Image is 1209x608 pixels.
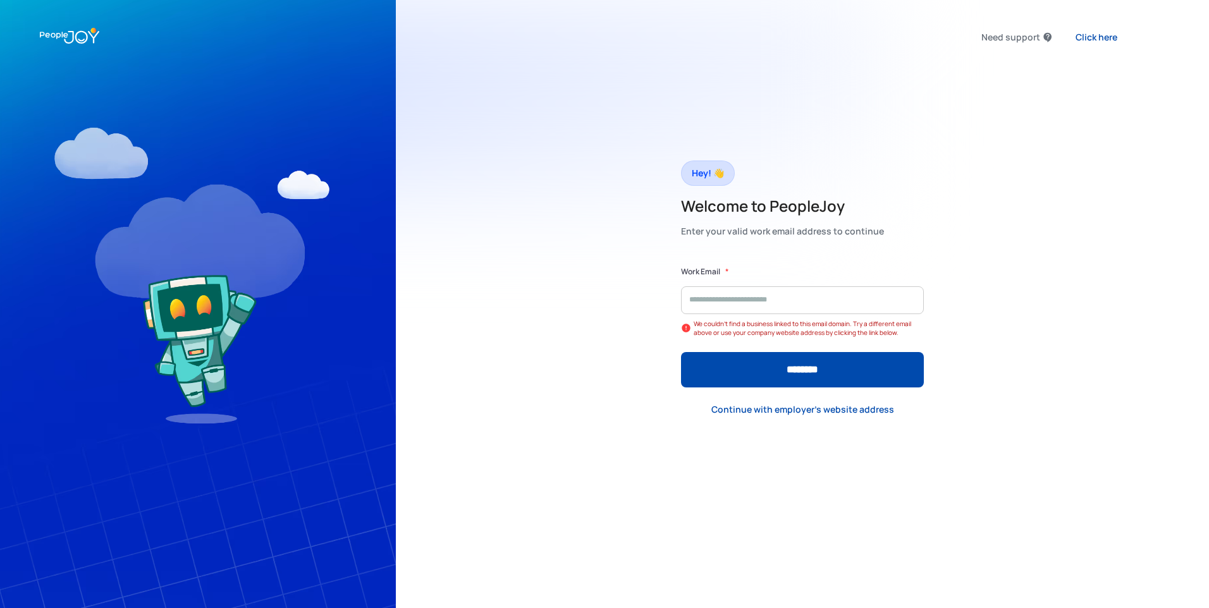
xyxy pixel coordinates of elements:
a: Click here [1065,24,1127,50]
div: Continue with employer's website address [711,403,894,416]
div: Enter your valid work email address to continue [681,222,884,240]
h2: Welcome to PeopleJoy [681,196,884,216]
div: Hey! 👋 [692,164,724,182]
div: Click here [1076,31,1117,44]
a: Continue with employer's website address [701,397,904,423]
div: We couldn't find a business linked to this email domain. Try a different email above or use your ... [694,319,924,337]
label: Work Email [681,265,720,278]
div: Need support [981,28,1040,46]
